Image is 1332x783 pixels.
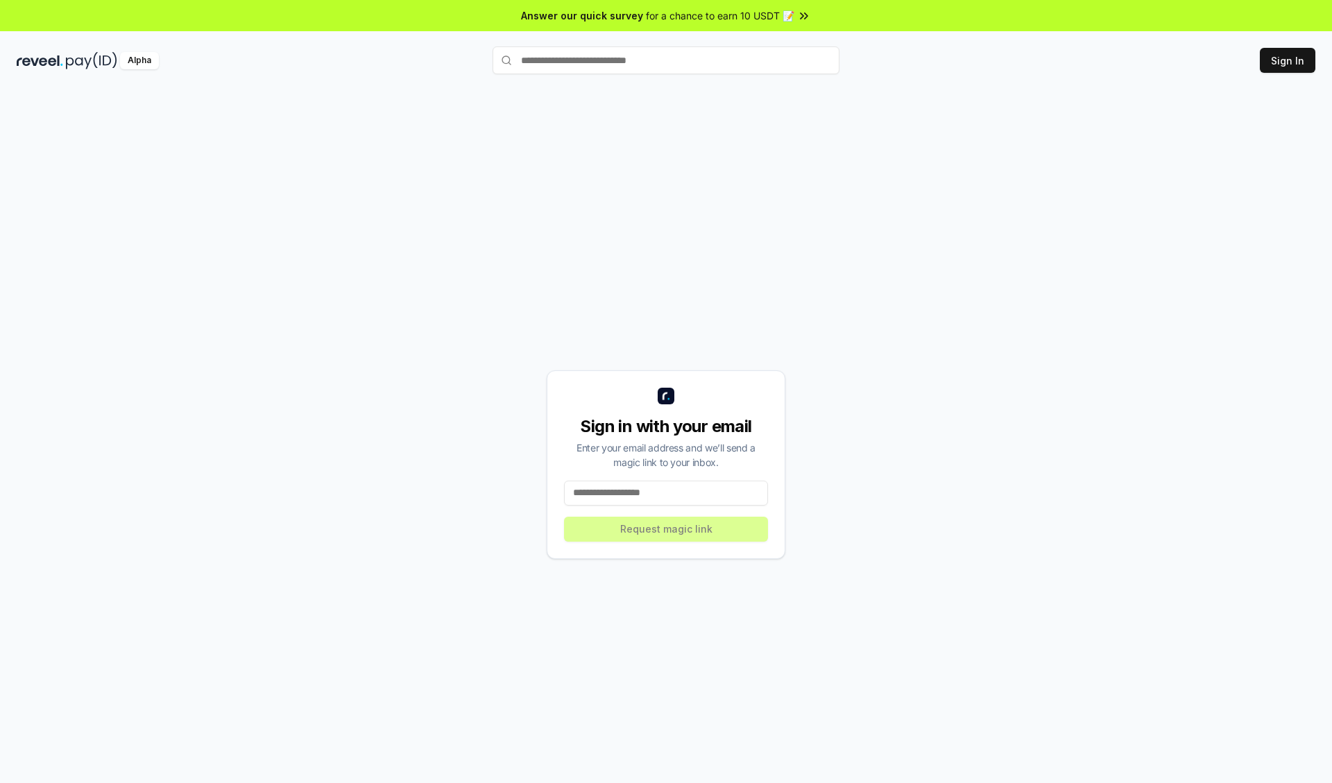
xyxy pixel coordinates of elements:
button: Sign In [1260,48,1315,73]
div: Sign in with your email [564,415,768,438]
div: Alpha [120,52,159,69]
div: Enter your email address and we’ll send a magic link to your inbox. [564,440,768,470]
img: pay_id [66,52,117,69]
img: reveel_dark [17,52,63,69]
span: for a chance to earn 10 USDT 📝 [646,8,794,23]
span: Answer our quick survey [521,8,643,23]
img: logo_small [658,388,674,404]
